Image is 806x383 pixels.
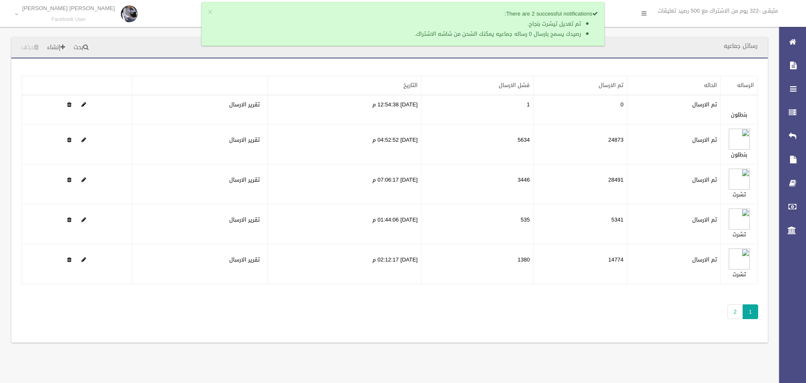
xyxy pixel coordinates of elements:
a: تقرير الارسال [229,135,260,145]
a: تقرير الارسال [229,214,260,225]
td: 0 [534,95,627,124]
label: تم الارسال [692,175,717,185]
td: 1 [421,95,533,124]
td: 28491 [534,164,627,204]
td: [DATE] 07:06:17 م [267,164,421,204]
small: Facebook User [22,16,115,23]
img: 638616590957207862.jpg [729,209,750,230]
a: فشل الارسال [499,80,530,90]
header: رسائل جماعيه [714,38,768,54]
a: إنشاء [44,40,68,55]
td: 5341 [534,204,627,244]
td: [DATE] 02:12:17 م [267,244,421,284]
label: تم الارسال [692,100,717,110]
a: Edit [81,135,86,145]
a: Edit [81,254,86,265]
a: تقرير الارسال [229,174,260,185]
label: تم الارسال [692,215,717,225]
a: تشرت [733,189,746,200]
a: Edit [81,214,86,225]
img: 638610656298902110.jpg [729,129,750,150]
a: Edit [81,99,86,110]
img: 638613333113313826.jpg [729,169,750,190]
a: تقرير الارسال [229,254,260,265]
li: رصيدك يسمح بارسال 0 رساله جماعيه يمكنك الشحن من شاشه الاشتراك. [223,29,581,39]
a: Edit [729,254,750,265]
td: [DATE] 12:54:38 م [267,95,421,124]
th: الرساله [721,76,758,95]
a: 2 [727,304,743,319]
p: [PERSON_NAME] [PERSON_NAME] [22,5,115,11]
button: × [208,8,212,16]
a: بنطلون [731,149,747,160]
a: بنطلون [731,109,747,120]
img: 638671867834171824.jpeg [729,248,750,269]
a: تشرت [733,229,746,240]
a: Edit [729,174,750,185]
td: 24873 [534,124,627,164]
td: [DATE] 01:44:06 م [267,204,421,244]
a: التاريخ [403,80,418,90]
span: 1 [743,304,758,319]
td: 535 [421,204,533,244]
td: 3446 [421,164,533,204]
a: Edit [81,174,86,185]
a: Edit [729,214,750,225]
td: 1380 [421,244,533,284]
td: 14774 [534,244,627,284]
a: تم الارسال [599,80,623,90]
strong: There are 2 successful notifications: [505,8,598,19]
label: تم الارسال [692,135,717,145]
th: الحاله [627,76,721,95]
td: [DATE] 04:52:52 م [267,124,421,164]
a: Edit [729,135,750,145]
td: 5634 [421,124,533,164]
a: تقرير الارسال [229,99,260,110]
li: تم تعديل تيشرت بنجاح. [223,19,581,29]
a: بحث [70,40,92,55]
label: تم الارسال [692,255,717,265]
a: تشرت [733,269,746,280]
